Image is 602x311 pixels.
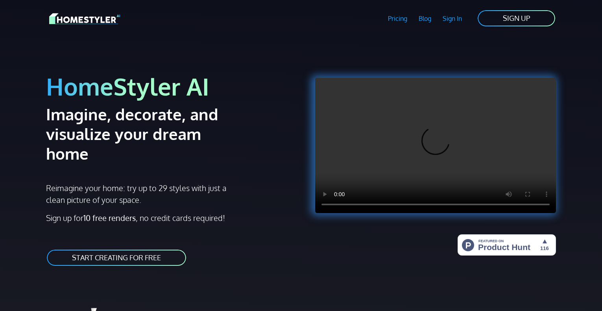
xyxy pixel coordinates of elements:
strong: 10 free renders [83,213,136,223]
a: Sign In [437,9,467,28]
a: SIGN UP [477,9,556,27]
h1: HomeStyler AI [46,72,296,101]
p: Sign up for , no credit cards required! [46,212,296,224]
a: Pricing [382,9,413,28]
p: Reimagine your home: try up to 29 styles with just a clean picture of your space. [46,182,234,206]
img: HomeStyler AI logo [49,12,120,26]
a: START CREATING FOR FREE [46,249,187,267]
img: HomeStyler AI - Interior Design Made Easy: One Click to Your Dream Home | Product Hunt [458,234,556,256]
a: Blog [413,9,437,28]
h2: Imagine, decorate, and visualize your dream home [46,104,246,163]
